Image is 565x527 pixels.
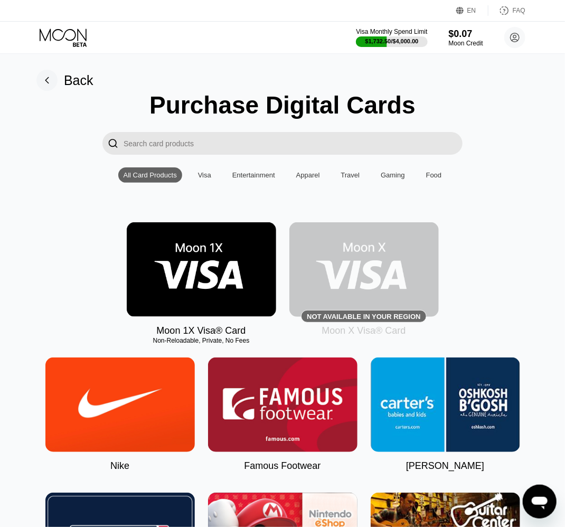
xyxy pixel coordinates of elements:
div: Travel [336,167,365,183]
div: Food [421,167,447,183]
div: Entertainment [232,171,275,179]
div: Purchase Digital Cards [149,91,416,119]
div: EN [456,5,488,16]
div: $0.07Moon Credit [449,29,483,47]
div:  [108,137,118,149]
div: EN [467,7,476,14]
div: FAQ [488,5,525,16]
div: Moon 1X Visa® Card [156,325,246,336]
div: Apparel [291,167,325,183]
div: Visa [193,167,216,183]
div: Nike [110,460,129,472]
div: Food [426,171,442,179]
input: Search card products [124,132,463,155]
div: Moon Credit [449,40,483,47]
div: Not available in your region [307,313,420,321]
div: Not available in your region [289,222,439,317]
div: Gaming [375,167,410,183]
div: Non-Reloadable, Private, No Fees [127,337,276,344]
div: All Card Products [124,171,177,179]
div: Back [36,70,93,91]
div: $0.07 [449,29,483,40]
div: Travel [341,171,360,179]
iframe: Button to launch messaging window [523,485,557,519]
div: Moon X Visa® Card [322,325,406,336]
div: Back [64,73,93,88]
div: Visa [198,171,211,179]
div: Gaming [381,171,405,179]
div: All Card Products [118,167,182,183]
div: $1,732.50 / $4,000.00 [365,38,419,44]
div: Apparel [296,171,320,179]
div: Visa Monthly Spend Limit$1,732.50/$4,000.00 [356,28,427,47]
div: [PERSON_NAME] [406,460,484,472]
div: FAQ [513,7,525,14]
div: Visa Monthly Spend Limit [356,28,427,35]
div:  [102,132,124,155]
div: Famous Footwear [244,460,321,472]
div: Entertainment [227,167,280,183]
